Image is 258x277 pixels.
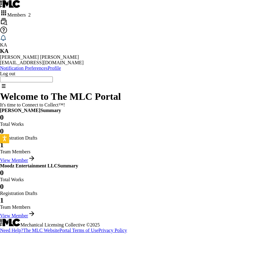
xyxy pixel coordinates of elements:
a: Portal Terms of Use [59,228,98,233]
img: f7272a7cc735f4ea7f67.svg [28,155,35,162]
span: Mechanical Licensing Collective © 2025 [20,222,100,227]
span: 2 [28,12,31,17]
a: Privacy Policy [98,228,127,233]
span: Members [7,12,31,17]
a: The MLC Website [23,228,59,233]
a: Profile [48,66,61,71]
img: f7272a7cc735f4ea7f67.svg [28,210,35,217]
